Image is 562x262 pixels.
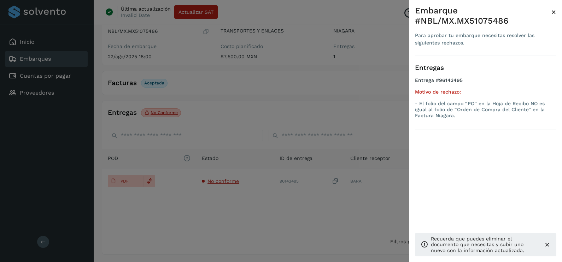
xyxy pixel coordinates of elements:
[431,236,538,254] p: Recuerda que puedes eliminar el documento que necesitas y subir uno nuevo con la información actu...
[551,7,556,17] span: ×
[415,6,551,26] div: Embarque #NBL/MX.MX51075486
[415,64,556,72] h3: Entregas
[415,89,556,95] h5: Motivo de rechazo:
[415,101,556,118] p: - El folio del campo “PO” en la Hoja de Recibo NO es igual al folio de “Orden de Compra del Clien...
[415,32,551,47] div: Para aprobar tu embarque necesitas resolver las siguientes rechazos.
[415,77,556,89] h4: Entrega #96143495
[551,6,556,18] button: Close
